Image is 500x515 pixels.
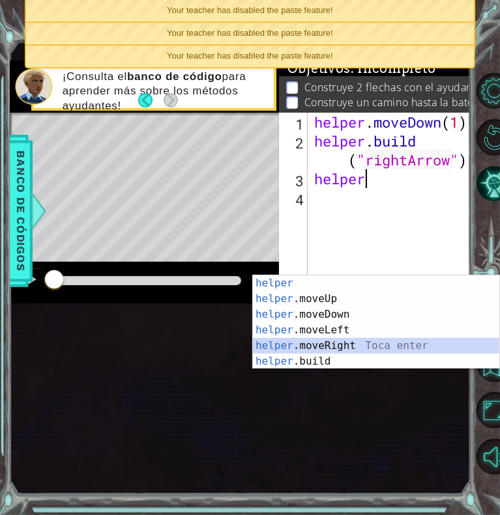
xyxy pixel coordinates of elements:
span: Banco de códigos [10,143,31,278]
div: 4 [282,190,308,209]
p: Construye 2 flechas con el ayudante. [304,80,486,94]
span: : Incompleto [351,61,435,76]
div: 3 [282,171,308,190]
button: Next [164,93,178,107]
span: Objetivos [287,61,436,77]
p: Siempre puedes para ver qué sucede. ¡Consulta el para aprender más sobre los métodos ayudantes! [63,41,265,113]
span: Your teacher has disabled the paste feature! [167,51,333,61]
span: Your teacher has disabled the paste feature! [167,28,333,38]
div: 2 [282,133,308,171]
span: Your teacher has disabled the paste feature! [167,5,333,15]
strong: banco de código [127,70,222,83]
div: 1 [282,115,308,133]
button: Back [138,93,164,107]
